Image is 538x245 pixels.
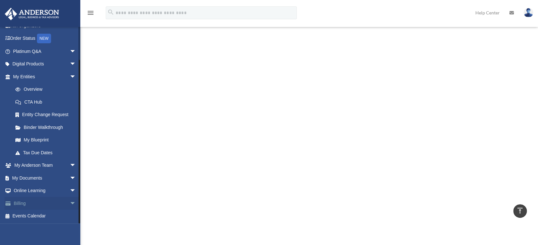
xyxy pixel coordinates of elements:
[3,8,61,20] img: Anderson Advisors Platinum Portal
[513,204,527,218] a: vertical_align_top
[4,210,86,223] a: Events Calendar
[4,58,86,71] a: Digital Productsarrow_drop_down
[4,197,86,210] a: Billingarrow_drop_down
[87,9,94,17] i: menu
[9,108,86,121] a: Entity Change Request
[70,197,83,210] span: arrow_drop_down
[524,8,533,17] img: User Pic
[70,159,83,172] span: arrow_drop_down
[70,45,83,58] span: arrow_drop_down
[4,184,86,197] a: Online Learningarrow_drop_down
[107,9,114,16] i: search
[9,146,86,159] a: Tax Due Dates
[9,134,86,147] a: My Blueprint
[70,58,83,71] span: arrow_drop_down
[4,70,86,83] a: My Entitiesarrow_drop_down
[4,45,86,58] a: Platinum Q&Aarrow_drop_down
[9,96,83,108] a: CTA Hub
[70,172,83,185] span: arrow_drop_down
[516,207,524,215] i: vertical_align_top
[70,184,83,198] span: arrow_drop_down
[9,83,86,96] a: Overview
[4,172,86,184] a: My Documentsarrow_drop_down
[87,11,94,17] a: menu
[70,70,83,83] span: arrow_drop_down
[4,32,86,45] a: Order StatusNEW
[4,159,86,172] a: My Anderson Teamarrow_drop_down
[37,34,51,43] div: NEW
[9,121,86,134] a: Binder Walkthrough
